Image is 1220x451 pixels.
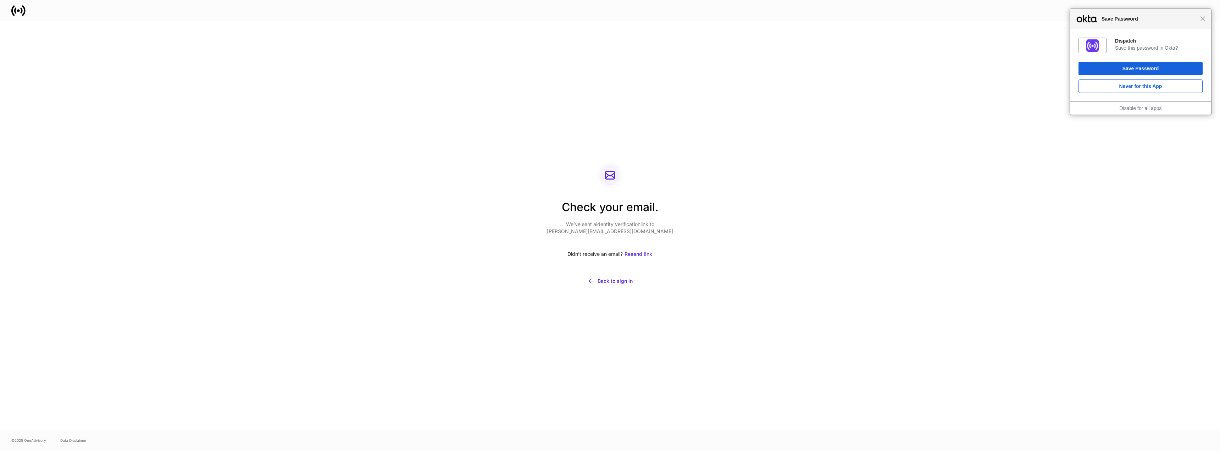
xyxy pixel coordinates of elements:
a: Data Disclaimer [60,438,87,443]
img: IoaI0QAAAAZJREFUAwDpn500DgGa8wAAAABJRU5ErkJggg== [1086,39,1099,52]
div: Back to sign in [598,277,633,285]
button: Save Password [1078,62,1203,75]
button: Resend link [624,246,653,262]
span: © 2025 OneAdvisory [11,438,46,443]
span: Save Password [1098,15,1200,23]
div: Didn’t receive an email? [547,246,673,262]
span: Close [1200,16,1205,21]
div: Resend link [625,251,652,258]
h2: Check your email. [547,199,673,221]
p: We’ve sent a identity verification link to [PERSON_NAME][EMAIL_ADDRESS][DOMAIN_NAME] [547,221,673,235]
button: Never for this App [1078,79,1203,93]
button: Back to sign in [547,273,673,289]
div: Save this password in Okta? [1115,45,1203,51]
a: Disable for all apps [1119,105,1161,111]
div: Dispatch [1115,38,1203,44]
